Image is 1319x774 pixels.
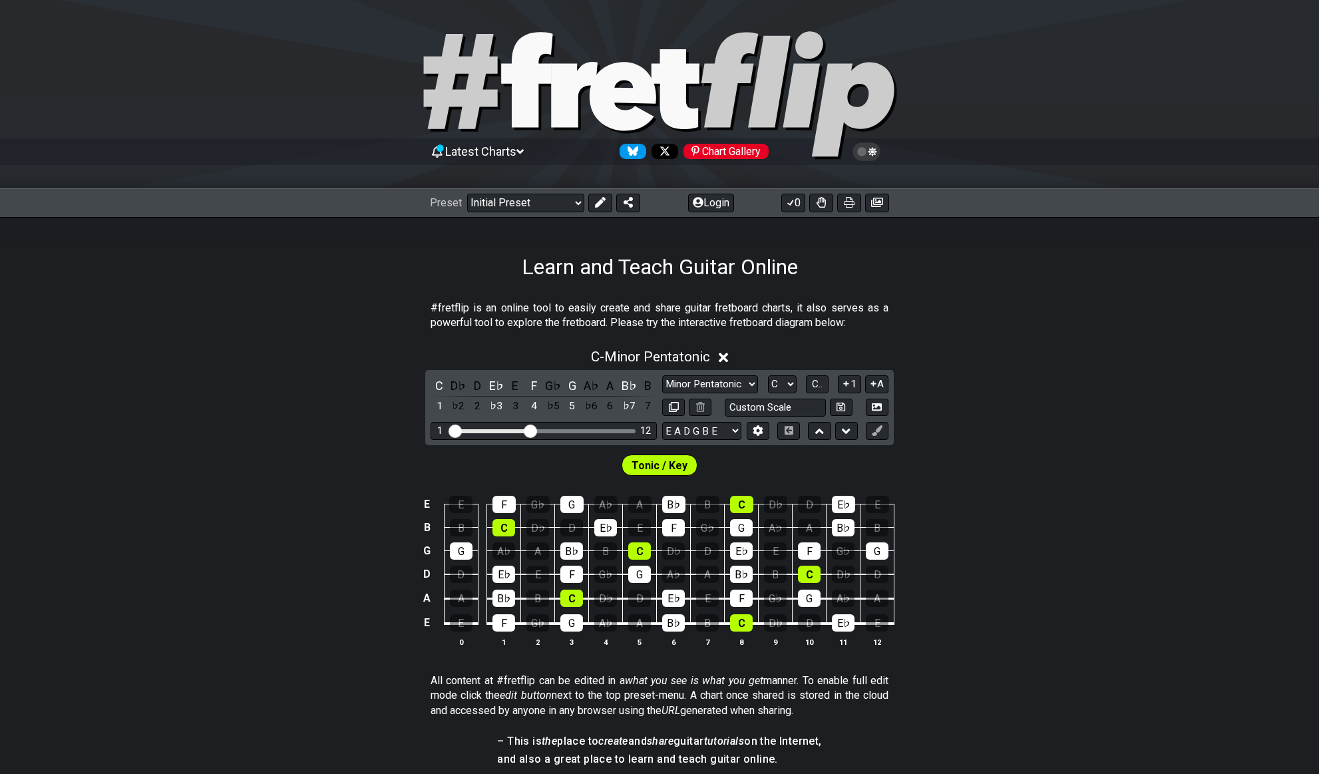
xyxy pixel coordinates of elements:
[662,399,685,417] button: Copy
[835,422,858,440] button: Move down
[866,542,888,560] div: G
[662,542,685,560] div: D♭
[678,144,769,159] a: #fretflip at Pinterest
[487,635,521,649] th: 1
[450,590,472,607] div: A
[830,399,852,417] button: Store user defined scale
[620,397,638,415] div: toggle scale degree
[431,674,888,718] p: All content at #fretflip can be edited in a manner. To enable full edit mode click the next to th...
[832,496,855,513] div: E♭
[544,377,562,395] div: toggle pitch class
[866,566,888,583] div: D
[526,519,549,536] div: D♭
[620,377,638,395] div: toggle pitch class
[837,194,861,212] button: Print
[430,196,462,209] span: Preset
[526,566,549,583] div: E
[623,635,657,649] th: 5
[616,194,640,212] button: Share Preset
[628,614,651,632] div: A
[419,516,435,539] td: B
[526,397,543,415] div: toggle scale degree
[662,422,741,440] select: Tuning
[866,614,888,632] div: E
[437,425,443,437] div: 1
[526,614,549,632] div: G♭
[450,519,472,536] div: B
[492,566,515,583] div: E♭
[560,519,583,536] div: D
[662,614,685,632] div: B♭
[806,375,829,393] button: C..
[450,397,467,415] div: toggle scale degree
[614,144,646,159] a: Follow #fretflip at Bluesky
[747,422,769,440] button: Edit Tuning
[450,377,467,395] div: toggle pitch class
[560,496,584,513] div: G
[661,704,680,717] em: URL
[594,519,617,536] div: E♭
[657,635,691,649] th: 6
[865,194,889,212] button: Create image
[832,614,854,632] div: E♭
[704,735,745,747] em: tutorials
[662,519,685,536] div: F
[521,635,555,649] th: 2
[594,590,617,607] div: D♭
[497,734,821,749] h4: – This is place to and guitar on the Internet,
[827,635,860,649] th: 11
[542,735,557,747] em: the
[859,146,874,158] span: Toggle light / dark theme
[832,566,854,583] div: D♭
[832,519,854,536] div: B♭
[647,735,673,747] em: share
[662,375,758,393] select: Scale
[419,562,435,586] td: D
[640,377,657,395] div: toggle pitch class
[798,590,821,607] div: G
[591,349,710,365] span: C - Minor Pentatonic
[500,689,551,701] em: edit button
[602,377,619,395] div: toggle pitch class
[866,590,888,607] div: A
[469,397,486,415] div: toggle scale degree
[594,566,617,583] div: G♭
[696,590,719,607] div: E
[696,496,719,513] div: B
[602,397,619,415] div: toggle scale degree
[560,566,583,583] div: F
[798,519,821,536] div: A
[588,194,612,212] button: Edit Preset
[866,422,888,440] button: First click edit preset to enable marker editing
[522,254,798,280] h1: Learn and Teach Guitar Online
[730,519,753,536] div: G
[526,496,550,513] div: G♭
[696,542,719,560] div: D
[865,375,888,393] button: A
[488,397,505,415] div: toggle scale degree
[431,422,657,440] div: Visible fret range
[812,378,823,390] span: C..
[544,397,562,415] div: toggle scale degree
[759,635,793,649] th: 9
[526,377,543,395] div: toggle pitch class
[449,496,472,513] div: E
[764,614,787,632] div: D♭
[781,194,805,212] button: 0
[589,635,623,649] th: 4
[777,422,800,440] button: Toggle horizontal chord view
[832,542,854,560] div: G♭
[725,635,759,649] th: 8
[560,614,583,632] div: G
[809,194,833,212] button: Toggle Dexterity for all fretkits
[628,590,651,607] div: D
[866,496,889,513] div: E
[492,590,515,607] div: B♭
[419,586,435,611] td: A
[431,301,888,331] p: #fretflip is an online tool to easily create and share guitar fretboard charts, it also serves as...
[764,590,787,607] div: G♭
[492,519,515,536] div: C
[808,422,831,440] button: Move up
[866,519,888,536] div: B
[691,635,725,649] th: 7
